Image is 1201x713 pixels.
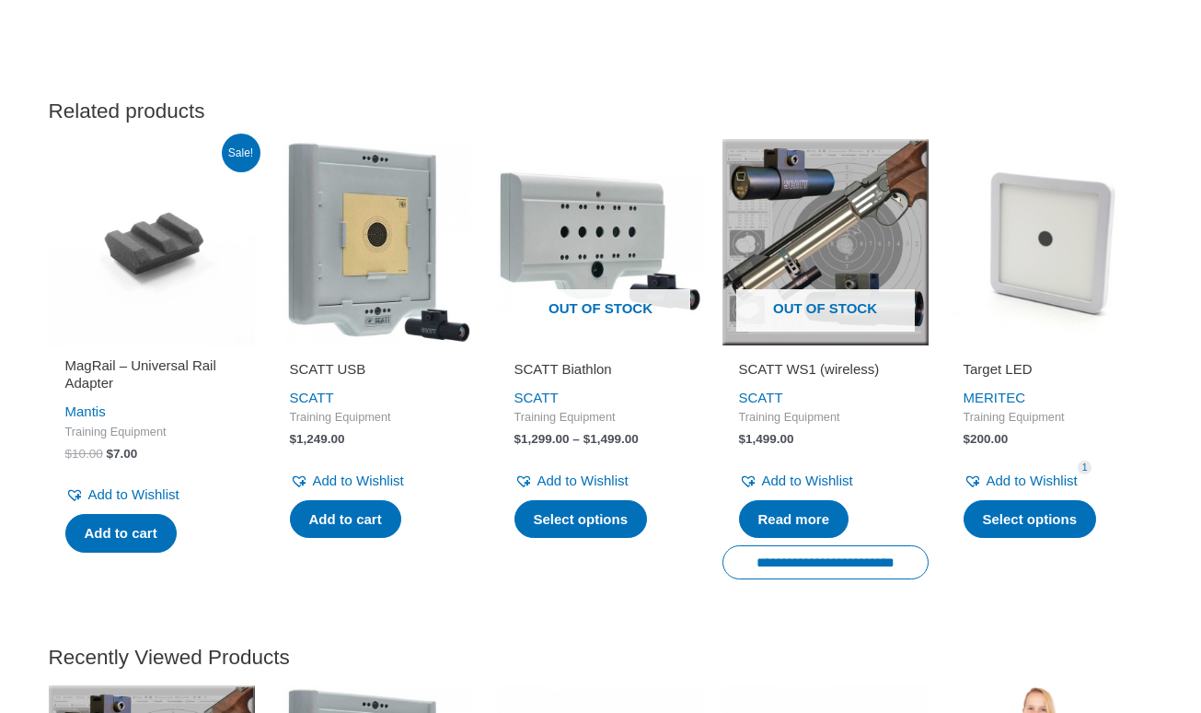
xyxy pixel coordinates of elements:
span: $ [583,432,591,446]
a: Add to Wishlist [290,468,404,494]
span: $ [514,432,522,446]
h2: SCATT Biathlon [514,360,687,379]
a: Add to Wishlist [514,468,629,494]
a: Out of stock [498,139,704,345]
span: Add to Wishlist [762,473,853,488]
h2: MagRail – Universal Rail Adapter [65,356,238,392]
span: $ [739,432,746,446]
h2: Related products [49,98,1153,124]
a: Add to cart: “MagRail - Universal Rail Adapter” [65,514,177,553]
span: Out of stock [736,289,915,332]
bdi: 1,249.00 [290,432,345,446]
bdi: 200.00 [964,432,1009,446]
h2: SCATT WS1 (wireless) [739,360,912,379]
a: SCATT [514,390,559,405]
bdi: 7.00 [107,447,138,461]
a: SCATT USB [290,360,463,385]
a: Add to cart: “SCATT USB” [290,500,401,539]
span: $ [65,447,73,461]
span: Training Equipment [290,410,463,426]
a: Add to Wishlist [739,468,853,494]
span: $ [107,447,114,461]
span: Training Equipment [514,410,687,426]
span: $ [964,432,971,446]
a: SCATT WS1 (wireless) [739,360,912,385]
a: Mantis [65,403,106,419]
span: Training Equipment [964,410,1137,426]
img: SCATT USB [273,139,479,345]
a: Add to Wishlist [65,482,179,508]
a: Target LED [964,360,1137,385]
bdi: 1,299.00 [514,432,570,446]
a: MagRail – Universal Rail Adapter [65,356,238,400]
span: Add to Wishlist [987,473,1078,488]
span: – [572,432,580,446]
span: Add to Wishlist [88,486,179,502]
img: Target LED [947,139,1153,345]
h2: Recently Viewed Products [49,644,1153,671]
img: MagRail - Universal Rail Adapter [49,139,255,345]
a: Select options for “Target LED” [964,500,1097,539]
bdi: 1,499.00 [739,432,794,446]
span: Add to Wishlist [537,473,629,488]
img: SCATT WS1 [722,139,929,345]
span: Training Equipment [739,410,912,426]
a: Read more about “SCATT WS1 (wireless)” [739,500,849,539]
span: 1 [1078,461,1092,474]
span: Sale! [222,134,260,172]
span: Out of stock [512,289,690,332]
a: SCATT [739,390,783,405]
h2: Target LED [964,360,1137,379]
a: MERITEC [964,390,1026,405]
a: Add to Wishlist [964,468,1078,494]
a: SCATT Biathlon [514,360,687,385]
bdi: 10.00 [65,447,103,461]
h2: SCATT USB [290,360,463,379]
span: Add to Wishlist [313,473,404,488]
bdi: 1,499.00 [583,432,639,446]
span: Training Equipment [65,425,238,440]
a: SCATT [290,390,334,405]
a: Out of stock [722,139,929,345]
span: $ [290,432,297,446]
a: Select options for “SCATT Biathlon” [514,500,648,539]
img: SCATT Biathlon [498,139,704,345]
